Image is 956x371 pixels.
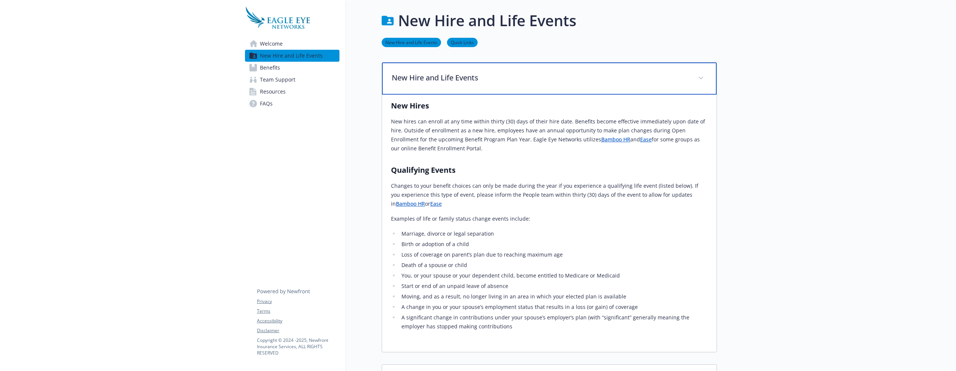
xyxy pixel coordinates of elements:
[391,214,708,223] p: Examples of life or family status change events include:
[382,95,717,352] div: New Hire and Life Events
[245,50,339,62] a: New Hire and Life Events
[260,38,283,50] span: Welcome
[382,39,441,46] a: New Hire and Life Events
[447,39,478,46] a: Quick Links
[392,72,689,83] p: New Hire and Life Events
[640,136,652,143] a: Ease
[245,38,339,50] a: Welcome
[391,181,708,208] p: Changes to your benefit choices can only be made during the year if you experience a qualifying l...
[260,98,273,110] span: FAQs
[245,62,339,74] a: Benefits
[399,282,708,291] li: Start or end of an unpaid leave of absence
[398,9,576,32] h1: New Hire and Life Events
[399,303,708,312] li: A change in you or your spouse’s employment status that results in a loss (or gain) of coverage
[257,337,339,356] p: Copyright © 2024 - 2025 , Newfront Insurance Services, ALL RIGHTS RESERVED
[399,261,708,270] li: Death of a spouse or child
[391,117,708,153] p: New hires can enroll at any time within thirty (30) days of their hire date. Benefits become effe...
[399,271,708,280] li: You, or your spouse or your dependent child, become entitled to Medicare or Medicaid
[257,308,339,315] a: Terms
[399,229,708,238] li: Marriage, divorce or legal separation
[399,313,708,331] li: A significant change in contributions under your spouse’s employer’s plan (with “significant” gen...
[257,318,339,324] a: Accessibility
[430,200,442,207] a: Ease
[260,50,323,62] span: New Hire and Life Events
[260,62,280,74] span: Benefits
[257,298,339,305] a: Privacy
[399,250,708,259] li: Loss of coverage on parent’s plan due to reaching maximum age
[245,86,339,98] a: Resources
[260,74,295,86] span: Team Support
[399,292,708,301] li: Moving, and as a result, no longer living in an area in which your elected plan is available
[245,74,339,86] a: Team Support
[391,101,429,111] strong: New Hires
[382,62,717,95] div: New Hire and Life Events
[391,165,456,175] strong: Qualifying Events
[396,200,425,207] a: Bamboo HR
[399,240,708,249] li: Birth or adoption of a child
[601,136,630,143] a: Bamboo HR
[257,327,339,334] a: Disclaimer
[245,98,339,110] a: FAQs
[260,86,286,98] span: Resources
